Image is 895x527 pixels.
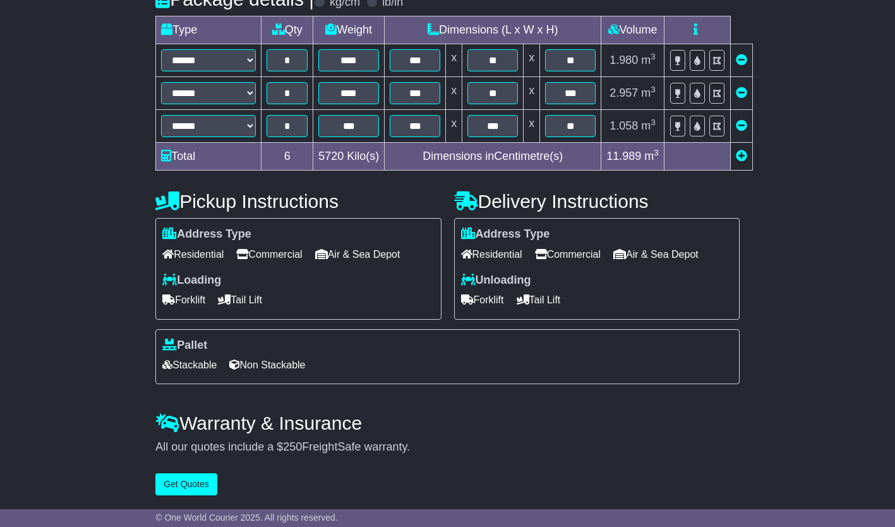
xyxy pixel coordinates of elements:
td: x [524,77,540,110]
td: x [524,44,540,77]
label: Address Type [162,227,251,241]
span: Commercial [236,245,302,264]
span: Forklift [461,290,504,310]
td: Type [156,16,261,44]
td: x [446,77,462,110]
button: Get Quotes [155,473,217,495]
label: Address Type [461,227,550,241]
td: Kilo(s) [313,143,385,171]
sup: 3 [651,52,656,61]
h4: Warranty & Insurance [155,413,740,433]
span: Air & Sea Depot [613,245,699,264]
a: Add new item [736,150,747,162]
span: Residential [162,245,224,264]
h4: Pickup Instructions [155,191,441,212]
td: x [446,44,462,77]
div: All our quotes include a $ FreightSafe warranty. [155,440,740,454]
span: © One World Courier 2025. All rights reserved. [155,512,338,523]
span: Stackable [162,355,217,375]
label: Unloading [461,274,531,288]
span: Tail Lift [218,290,262,310]
span: Commercial [535,245,601,264]
td: Volume [601,16,664,44]
td: Weight [313,16,385,44]
td: Total [156,143,261,171]
td: Qty [261,16,313,44]
h4: Delivery Instructions [454,191,740,212]
span: 250 [283,440,302,453]
span: 1.058 [610,119,638,132]
td: x [446,110,462,143]
label: Pallet [162,339,207,353]
sup: 3 [651,85,656,94]
a: Remove this item [736,119,747,132]
a: Remove this item [736,87,747,99]
span: 2.957 [610,87,638,99]
span: 5720 [318,150,344,162]
td: Dimensions (L x W x H) [385,16,601,44]
td: 6 [261,143,313,171]
td: Dimensions in Centimetre(s) [385,143,601,171]
span: Residential [461,245,522,264]
span: Tail Lift [517,290,561,310]
span: 1.980 [610,54,638,66]
sup: 3 [651,118,656,127]
a: Remove this item [736,54,747,66]
label: Loading [162,274,221,288]
span: Forklift [162,290,205,310]
span: m [641,119,656,132]
span: Air & Sea Depot [315,245,400,264]
td: x [524,110,540,143]
sup: 3 [654,148,659,157]
span: m [644,150,659,162]
span: 11.989 [606,150,641,162]
span: m [641,87,656,99]
span: m [641,54,656,66]
span: Non Stackable [229,355,305,375]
